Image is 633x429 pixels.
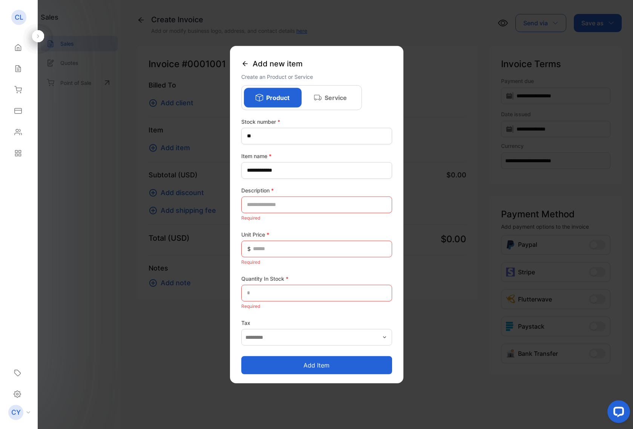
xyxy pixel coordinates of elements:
[241,356,392,374] button: Add item
[11,407,21,417] p: CY
[241,152,392,160] label: Item name
[241,117,392,125] label: Stock number
[241,318,392,326] label: Tax
[247,245,251,253] span: $
[241,186,392,194] label: Description
[241,73,313,80] span: Create an Product or Service
[325,93,347,102] p: Service
[241,301,392,311] p: Required
[253,58,303,69] span: Add new item
[241,213,392,223] p: Required
[241,257,392,267] p: Required
[266,93,290,102] p: Product
[241,230,392,238] label: Unit Price
[601,397,633,429] iframe: LiveChat chat widget
[15,12,23,22] p: CL
[241,274,392,282] label: Quantity In Stock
